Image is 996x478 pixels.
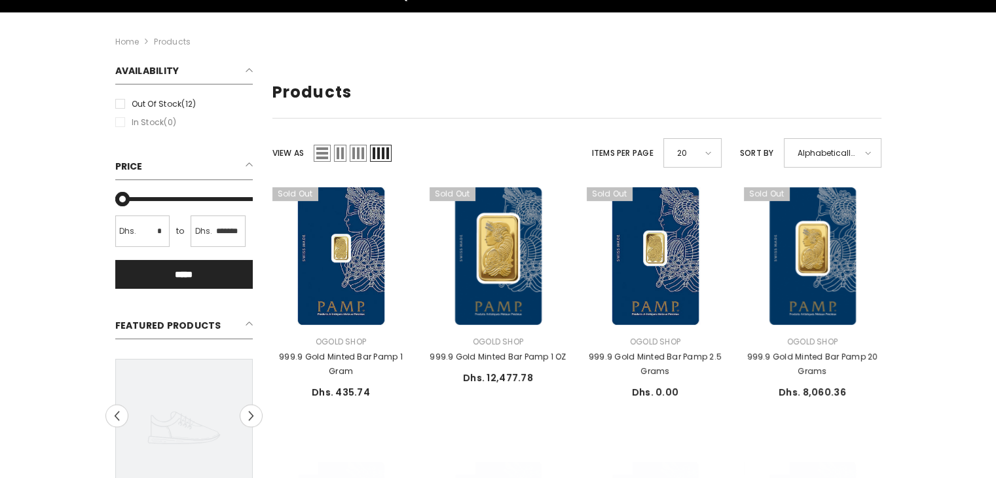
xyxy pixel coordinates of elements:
a: 999.9 Gold Minted Bar Pamp 20 Grams [744,350,881,378]
span: Dhs. 8,060.36 [779,386,846,399]
span: Sold out [587,187,633,200]
span: Sold out [272,187,318,200]
span: Sold out [430,187,475,200]
a: 999.9 Gold Minted Bar Pamp 1 Gram [272,350,410,378]
a: 999.9 Gold Minted Bar Pamp 1 OZ [430,350,567,364]
span: Grid 2 [334,145,346,162]
div: Alphabetically, A-Z [784,138,881,168]
nav: breadcrumbs [115,12,881,54]
span: (12) [181,98,196,109]
span: Alphabetically, A-Z [798,143,856,162]
span: Availability [115,64,179,77]
div: 20 [663,138,722,168]
span: List [314,145,331,162]
label: Out of stock [115,97,253,111]
label: View as [272,146,304,160]
span: Price [115,160,143,173]
a: Home [115,35,139,49]
span: Dhs. [195,224,213,238]
span: Grid 3 [350,145,367,162]
span: Sold out [744,187,790,200]
span: Sold out [272,461,318,474]
label: Sort by [740,146,774,160]
a: 999.9 Gold Minted Bar Pamp 20 Grams [744,187,881,325]
h2: Featured Products [115,315,253,339]
a: Products [154,36,191,47]
span: 20 [677,143,696,162]
button: Next [240,404,263,427]
a: 999.9 Gold Minted Bar Pamp 2.5 Grams [587,350,724,378]
a: Ogold Shop [787,336,838,347]
a: 999.9 Gold Minted Bar Pamp 1 Gram [272,187,410,325]
a: 999.9 Gold Minted Bar Pamp 2.5 Grams [587,187,724,325]
span: to [172,224,188,238]
a: Ogold Shop [316,336,366,347]
a: Ogold Shop [630,336,680,347]
span: Grid 4 [370,145,392,162]
span: Sold out [587,461,633,474]
span: Dhs. 435.74 [312,386,370,399]
a: 999.9 Gold Minted Bar Pamp 1 OZ [430,187,567,325]
span: Dhs. 0.00 [632,386,679,399]
span: Sold out [744,461,790,474]
label: Items per page [591,146,653,160]
a: Ogold Shop [473,336,523,347]
span: Dhs. 12,477.78 [463,371,533,384]
span: Sold out [430,461,475,474]
h1: Products [272,83,881,102]
span: Dhs. [119,224,137,238]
